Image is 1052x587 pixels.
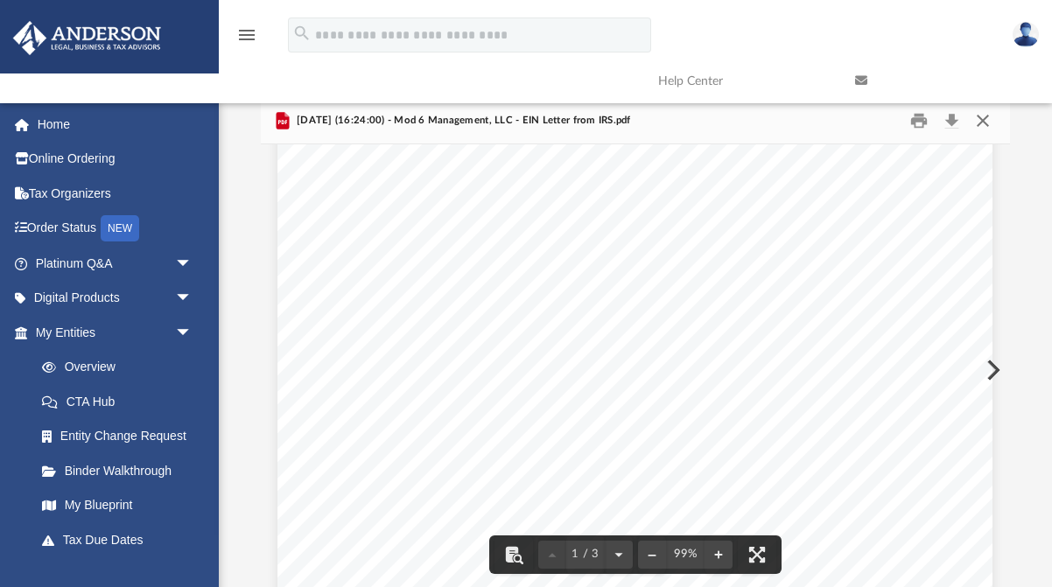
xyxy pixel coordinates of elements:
a: Online Ordering [12,142,219,177]
button: Zoom in [705,535,733,574]
a: CTA Hub [25,384,219,419]
a: Digital Productsarrow_drop_down [12,281,219,316]
a: Order StatusNEW [12,211,219,247]
img: User Pic [1013,22,1039,47]
a: My Entitiesarrow_drop_down [12,315,219,350]
a: Overview [25,350,219,385]
button: Zoom out [638,535,666,574]
img: Anderson Advisors Platinum Portal [8,21,166,55]
a: Home [12,107,219,142]
a: menu [236,33,257,45]
a: My Blueprint [25,488,210,523]
a: Entity Change Request [25,419,219,454]
button: 1 / 3 [566,535,605,574]
button: Toggle findbar [494,535,533,574]
div: NEW [101,215,139,241]
i: menu [236,24,257,45]
span: 1 / 3 [566,549,605,560]
span: arrow_drop_down [175,246,210,282]
button: Print [901,107,936,134]
span: arrow_drop_down [175,315,210,351]
a: Binder Walkthrough [25,453,219,488]
a: Tax Organizers [12,176,219,211]
a: Platinum Q&Aarrow_drop_down [12,246,219,281]
button: Enter fullscreen [738,535,776,574]
span: arrow_drop_down [175,281,210,317]
button: Download [936,107,968,134]
a: Tax Due Dates [25,522,219,557]
button: Close [967,107,999,134]
button: Next page [605,535,633,574]
span: [DATE] (16:24:00) - Mod 6 Management, LLC - EIN Letter from IRS.pdf [293,113,631,129]
a: Help Center [645,46,842,115]
i: search [292,24,312,43]
div: Current zoom level [666,549,705,560]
